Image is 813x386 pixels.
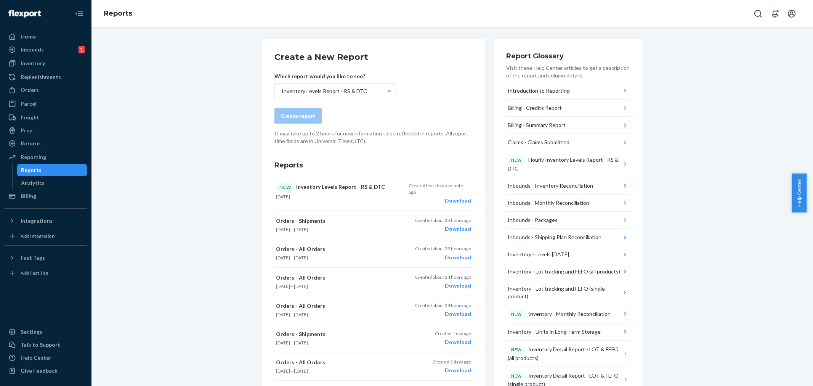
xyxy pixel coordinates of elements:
[508,345,623,362] div: Inventory Detail Report - LOT & FEFO (all products)
[276,274,405,281] p: Orders - All Orders
[415,254,471,261] div: Download
[21,127,32,134] div: Prep
[72,6,87,21] button: Close Navigation
[415,217,471,224] p: Created about 23 hours ago
[294,227,308,232] time: [DATE]
[21,192,36,200] div: Billing
[282,87,367,95] div: Inventory Levels Report - RS & DTC
[511,347,522,353] p: NEW
[5,365,87,377] button: Give Feedback
[274,324,473,352] button: Orders - Shipments[DATE]—[DATE]Created 1 day agoDownload
[276,226,405,233] p: —
[276,283,290,289] time: [DATE]
[506,134,630,151] button: Claims - Claims Submitted
[5,84,87,96] a: Orders
[21,114,39,121] div: Freight
[21,233,55,239] div: Add Integration
[435,330,471,337] p: Created 1 day ago
[21,179,45,187] div: Analytics
[750,6,766,21] button: Open Search Box
[511,373,522,379] p: NEW
[784,6,799,21] button: Open account menu
[276,182,295,192] div: NEW
[5,267,87,279] a: Add Fast Tag
[5,98,87,110] a: Parcel
[508,233,601,241] div: Inbounds - Shipping Plan Reconciliation
[508,285,621,300] div: Inventory - Lot tracking and FEFO (single product)
[765,363,805,382] iframe: Opens a widget where you can chat to one of our agents
[276,302,405,310] p: Orders - All Orders
[506,177,630,195] button: Inbounds - Inventory Reconciliation
[276,283,405,289] p: —
[276,194,290,199] time: [DATE]
[276,182,404,192] p: Inventory Levels Report - RS & DTC
[276,311,405,318] p: —
[415,282,471,289] div: Download
[21,46,44,53] div: Inbounds
[21,354,51,362] div: Help Center
[506,100,630,117] button: Billing - Credits Report
[506,305,630,324] button: NEWInventory - Monthly Reconciliation
[506,151,630,177] button: NEWHourly Inventory Levels Report - RS & DTC
[98,3,138,25] ol: breadcrumbs
[5,215,87,227] button: Integrations
[5,339,87,351] button: Talk to Support
[21,254,45,262] div: Fast Tags
[506,246,630,263] button: Inventory - Levels [DATE]
[274,51,473,63] h2: Create a New Report
[21,60,45,67] div: Inventory
[21,328,42,336] div: Settings
[276,330,405,338] p: Orders - Shipments
[508,156,622,172] div: Hourly Inventory Levels Report - RS & DTC
[508,121,566,129] div: Billing - Summary Report
[274,176,473,211] button: NEWInventory Levels Report - RS & DTC[DATE]Created less than a minute agoDownload
[21,270,48,276] div: Add Fast Tag
[21,153,46,161] div: Reporting
[276,368,405,374] p: —
[276,340,290,346] time: [DATE]
[5,111,87,124] a: Freight
[508,138,569,146] div: Claims - Claims Submitted
[508,268,620,275] div: Inventory - Lot tracking and FEFO (all products)
[21,100,37,108] div: Parcel
[5,252,87,264] button: Fast Tags
[506,323,630,341] button: Inventory - Units in Long Term Storage
[274,108,322,124] button: Create report
[792,174,807,212] button: Help Center
[274,352,473,381] button: Orders - All Orders[DATE]—[DATE]Created 3 days agoDownload
[274,211,473,239] button: Orders - Shipments[DATE]—[DATE]Created about 23 hours agoDownload
[294,255,308,261] time: [DATE]
[276,254,405,261] p: —
[435,338,471,346] div: Download
[506,229,630,246] button: Inbounds - Shipping Plan Reconciliation
[508,251,569,258] div: Inventory - Levels [DATE]
[294,283,308,289] time: [DATE]
[21,73,61,81] div: Replenishments
[5,230,87,242] a: Add Integration
[21,217,53,225] div: Integrations
[506,82,630,100] button: Introduction to Reporting
[409,182,471,195] p: Created less than a minute ago
[294,340,308,346] time: [DATE]
[276,359,405,366] p: Orders - All Orders
[104,9,132,18] a: Reports
[415,302,471,309] p: Created about 24 hours ago
[274,239,473,267] button: Orders - All Orders[DATE]—[DATE]Created about 23 hours agoDownload
[21,33,36,40] div: Home
[5,124,87,137] a: Prep
[506,64,630,79] p: Visit these Help Center articles to get a description of the report and column details.
[506,51,630,61] h3: Report Glossary
[281,112,315,120] div: Create report
[274,160,473,170] h3: Reports
[506,195,630,212] button: Inbounds - Monthly Reconciliation
[767,6,783,21] button: Open notifications
[5,57,87,69] a: Inventory
[274,296,473,324] button: Orders - All Orders[DATE]—[DATE]Created about 24 hours agoDownload
[79,46,85,53] div: 1
[5,43,87,56] a: Inbounds1
[5,151,87,163] a: Reporting
[8,10,41,18] img: Flexport logo
[506,212,630,229] button: Inbounds - Packages
[5,71,87,83] a: Replenishments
